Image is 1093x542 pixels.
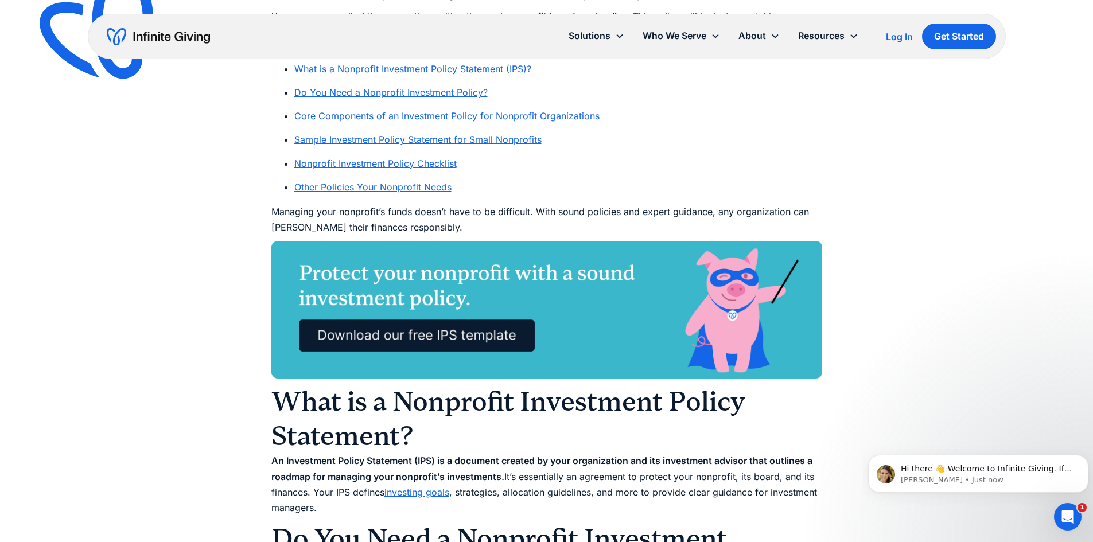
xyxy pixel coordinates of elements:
a: What is a Nonprofit Investment Policy Statement (IPS)? [294,63,531,75]
div: Log In [886,32,913,41]
strong: nonprofit investment policy [505,10,627,22]
iframe: Intercom live chat [1054,503,1082,531]
p: You can answer all of these questions with a thorough . This policy will be instrumental in your ... [271,9,822,56]
div: Who We Serve [643,28,706,44]
div: Resources [789,24,868,48]
h2: What is a Nonprofit Investment Policy Statement? [271,384,822,453]
div: Solutions [559,24,633,48]
div: Solutions [569,28,610,44]
a: Core Components of an Investment Policy for Nonprofit Organizations [294,110,600,122]
a: home [107,28,210,46]
span: 1 [1078,503,1087,512]
p: It’s essentially an agreement to protect your nonprofit, its board, and its finances. Your IPS de... [271,453,822,516]
img: Protect your nonprofit with a sound investment policy. Download our free IPS template [271,241,822,379]
a: Get Started [922,24,996,49]
p: Managing your nonprofit’s funds doesn’t have to be difficult. With sound policies and expert guid... [271,204,822,235]
a: Nonprofit Investment Policy Checklist [294,158,457,169]
a: investing goals [384,486,449,498]
a: Sample Investment Policy Statement for Small Nonprofits [294,134,542,145]
a: Other Policies Your Nonprofit Needs [294,181,452,193]
iframe: Intercom notifications message [863,431,1093,511]
a: Do You Need a Nonprofit Investment Policy? [294,87,488,98]
div: About [738,28,766,44]
strong: An Investment Policy Statement (IPS) is a document created by your organization and its investmen... [271,455,812,482]
a: Log In [886,30,913,44]
div: Resources [798,28,845,44]
div: About [729,24,789,48]
div: Who We Serve [633,24,729,48]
